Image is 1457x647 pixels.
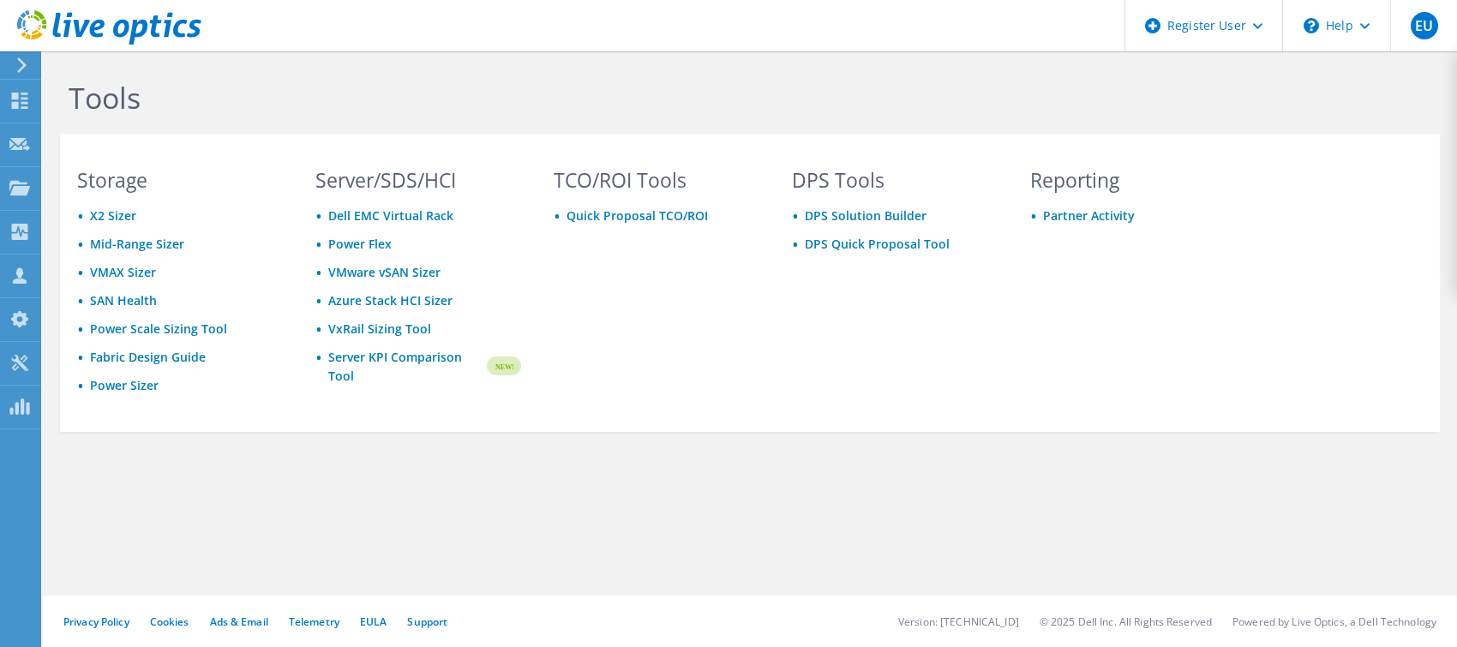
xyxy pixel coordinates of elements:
li: Version: [TECHNICAL_ID] [898,614,1019,629]
li: © 2025 Dell Inc. All Rights Reserved [1040,614,1212,629]
a: Azure Stack HCI Sizer [328,292,453,309]
img: new-badge.svg [484,346,521,386]
a: Dell EMC Virtual Rack [328,207,453,224]
a: SAN Health [90,292,157,309]
h3: Server/SDS/HCI [315,171,521,189]
a: Partner Activity [1043,207,1135,224]
a: Server KPI Comparison Tool [328,348,484,386]
a: EULA [360,614,387,629]
a: Privacy Policy [63,614,129,629]
h1: Tools [69,80,1226,116]
span: EU [1411,12,1438,39]
h3: TCO/ROI Tools [554,171,759,189]
a: VxRail Sizing Tool [328,321,431,337]
a: Power Sizer [90,377,159,393]
a: Support [407,614,447,629]
a: Fabric Design Guide [90,349,206,365]
a: Telemetry [289,614,339,629]
a: DPS Quick Proposal Tool [805,236,950,252]
a: Power Flex [328,236,392,252]
h3: Storage [77,171,283,189]
a: Ads & Email [210,614,268,629]
li: Powered by Live Optics, a Dell Technology [1232,614,1436,629]
h3: Reporting [1030,171,1236,189]
h3: DPS Tools [792,171,998,189]
a: DPS Solution Builder [805,207,926,224]
a: Mid-Range Sizer [90,236,184,252]
a: VMware vSAN Sizer [328,264,441,280]
a: VMAX Sizer [90,264,156,280]
svg: \n [1304,18,1319,33]
a: X2 Sizer [90,207,136,224]
a: Quick Proposal TCO/ROI [567,207,708,224]
a: Power Scale Sizing Tool [90,321,227,337]
a: Cookies [150,614,189,629]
